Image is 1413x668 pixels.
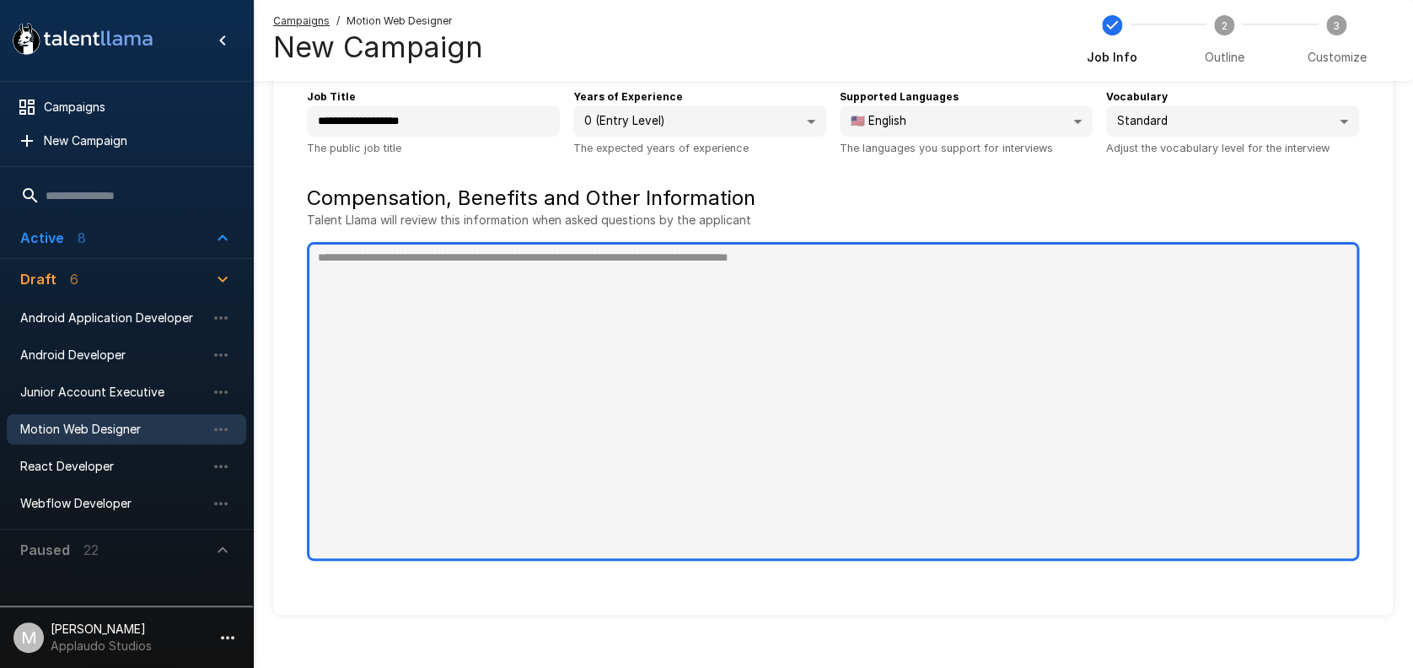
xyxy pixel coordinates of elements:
[840,105,1093,137] div: 🇺🇸 English
[573,139,826,157] p: The expected years of experience
[307,139,560,157] p: The public job title
[1106,90,1168,103] b: Vocabulary
[307,185,1359,212] h5: Compensation, Benefits and Other Information
[1106,139,1359,157] p: Adjust the vocabulary level for the interview
[1087,49,1137,66] span: Job Info
[573,105,826,137] div: 0 (Entry Level)
[1221,19,1227,31] text: 2
[1307,49,1366,66] span: Customize
[273,30,483,65] h4: New Campaign
[840,139,1093,157] p: The languages you support for interviews
[840,90,959,103] b: Supported Languages
[347,13,452,30] span: Motion Web Designer
[1106,105,1359,137] div: Standard
[336,13,340,30] span: /
[307,90,356,103] b: Job Title
[273,14,330,27] u: Campaigns
[1204,49,1244,66] span: Outline
[1333,19,1340,31] text: 3
[573,90,683,103] b: Years of Experience
[307,212,1359,229] p: Talent Llama will review this information when asked questions by the applicant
